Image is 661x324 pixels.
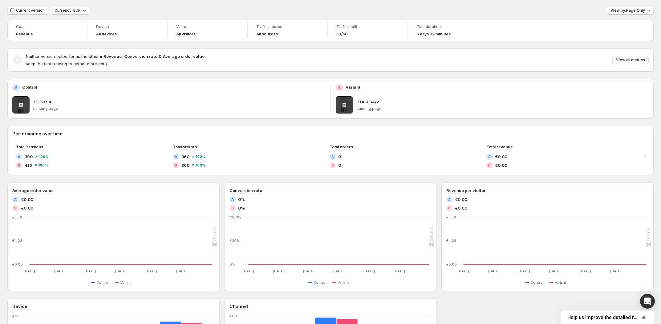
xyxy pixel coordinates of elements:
h2: B [18,163,20,167]
span: €0.00 [455,205,467,211]
h2: B [14,206,17,210]
text: €8.56 [12,215,22,219]
span: 0% [238,205,245,211]
text: 500% [229,238,240,243]
a: DeviceAll devices [96,24,159,37]
text: [DATE] [393,269,405,273]
span: 100 % [39,155,49,158]
strong: Average order value [163,54,205,59]
h3: Channel [229,303,248,310]
text: €0.00 [12,262,23,266]
span: 390 [25,154,33,160]
text: [DATE] [610,269,622,273]
span: 360 [181,154,189,160]
span: Total revenue [486,145,513,149]
h2: A [14,198,17,201]
text: [DATE] [176,269,188,273]
span: Total sessions [16,145,43,149]
text: [DATE] [549,269,561,273]
text: [DATE] [146,269,157,273]
span: 100 % [196,163,205,167]
h2: A [18,155,20,158]
span: 416 [25,162,32,168]
strong: , [122,54,123,59]
h2: B [488,163,491,167]
span: Control [96,280,109,285]
span: Total orders [330,145,353,149]
p: TOF-LS4 [33,99,51,105]
span: 0 [338,154,341,160]
strong: Conversion rate [124,54,157,59]
span: Visitor [176,24,239,29]
div: Open Intercom Messenger [640,294,655,309]
strong: Revenue [103,54,122,59]
a: VisitorAll visitors [176,24,239,37]
h2: A [331,155,334,158]
text: 0% [229,262,235,266]
button: Variant [332,279,351,286]
h3: Revenue per visitor [446,187,486,194]
h2: B [231,206,234,210]
text: [DATE] [85,269,96,273]
text: [DATE] [519,269,530,273]
strong: & [159,54,162,59]
h2: A [231,198,234,201]
span: Variant [338,280,349,285]
span: 6 days 32 minutes [416,32,451,37]
text: €4.28 [12,238,22,243]
span: Traffic source [256,24,319,29]
button: Current version [7,6,48,15]
text: 400 [12,314,20,318]
span: 360 [181,162,189,168]
h4: All devices [96,32,117,37]
h4: All visitors [176,32,196,37]
p: Variant [346,84,360,90]
button: Currency: EUR [51,6,89,15]
h4: All sources [256,32,278,37]
img: TOF-LS4/2 [336,96,353,114]
h2: B [338,85,341,90]
button: Control [308,279,329,286]
text: [DATE] [489,269,500,273]
text: [DATE] [24,269,35,273]
span: Keep the test running to gather more data. [26,61,108,66]
text: [DATE] [54,269,66,273]
h2: B [448,206,451,210]
span: Variant [555,280,566,285]
span: View by: Page Only [610,8,645,13]
a: Traffic split50/50 [336,24,399,37]
p: Landing page [357,106,649,111]
text: [DATE] [115,269,127,273]
span: Traffic split [336,24,399,29]
span: €0.00 [495,154,507,160]
a: GoalRevenue [16,24,79,37]
span: 100 % [196,155,205,158]
h2: A [175,155,177,158]
span: View all metrics [616,58,645,62]
button: Control [525,279,546,286]
text: 400 [229,314,237,318]
span: Help us improve the detailed report for A/B campaigns [567,314,640,320]
button: Expand chart [640,152,649,160]
span: 0% [238,196,245,202]
button: View all metrics [612,56,649,64]
text: [DATE] [333,269,345,273]
h3: Device [12,303,27,310]
h3: Conversion rate [229,187,262,194]
h2: Performance over time [12,131,649,137]
button: Variant [115,279,134,286]
h2: - [16,57,18,63]
span: Revenue [16,32,33,37]
h2: A [448,198,451,201]
h2: A [15,85,18,90]
text: [DATE] [273,269,284,273]
span: €0.00 [455,196,467,202]
span: Total visitors [173,145,197,149]
text: 1000% [229,215,241,219]
span: 0 [338,162,341,168]
button: Control [91,279,112,286]
p: TOF-LS4/2 [357,99,379,105]
button: Variant [549,279,569,286]
text: [DATE] [363,269,375,273]
span: Control [531,280,544,285]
